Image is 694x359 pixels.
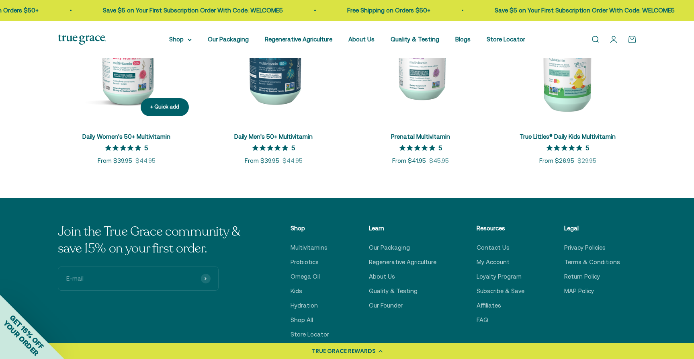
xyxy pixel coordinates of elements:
[291,286,302,296] a: Kids
[493,6,673,15] p: Save $5 on Your First Subscription Order With Code: WELCOME5
[58,224,251,257] p: Join the True Grace community & save 15% on your first order.
[369,301,403,310] a: Our Founder
[369,272,395,281] a: About Us
[291,330,329,339] a: Store Locator
[477,272,522,281] a: Loyalty Program
[291,224,329,233] p: Shop
[539,156,574,166] sale-price: From $26.95
[82,133,170,140] a: Daily Women's 50+ Multivitamin
[369,286,418,296] a: Quality & Testing
[8,313,45,351] span: GET 15% OFF
[438,144,442,152] p: 5
[291,315,313,325] a: Shop All
[564,272,600,281] a: Return Policy
[369,224,436,233] p: Learn
[547,142,585,153] span: 5 out of 5 stars rating in total 6 reviews.
[283,156,303,166] compare-at-price: $44.95
[208,36,249,43] a: Our Packaging
[291,144,295,152] p: 5
[585,144,589,152] p: 5
[252,142,291,153] span: 5 out of 5 stars rating in total 4 reviews.
[98,156,132,166] sale-price: From $39.95
[477,224,524,233] p: Resources
[169,35,192,44] summary: Shop
[265,36,332,43] a: Regenerative Agriculture
[477,257,510,267] a: My Account
[135,156,156,166] compare-at-price: $44.95
[487,36,525,43] a: Store Locator
[477,286,524,296] a: Subscribe & Save
[455,36,471,43] a: Blogs
[369,257,436,267] a: Regenerative Agriculture
[392,156,426,166] sale-price: From $41.95
[391,133,450,140] a: Prenatal Multivitamin
[369,243,410,252] a: Our Packaging
[141,98,189,116] button: + Quick add
[144,144,148,152] p: 5
[399,142,438,153] span: 5 out of 5 stars rating in total 4 reviews.
[291,257,319,267] a: Probiotics
[564,286,594,296] a: MAP Policy
[477,315,488,325] a: FAQ
[312,347,376,355] div: TRUE GRACE REWARDS
[477,301,501,310] a: Affiliates
[577,156,596,166] compare-at-price: $29.95
[291,272,320,281] a: Omega Oil
[564,224,620,233] p: Legal
[245,156,279,166] sale-price: From $39.95
[234,133,313,140] a: Daily Men's 50+ Multivitamin
[105,142,144,153] span: 5 out of 5 stars rating in total 14 reviews.
[564,243,606,252] a: Privacy Policies
[429,156,449,166] compare-at-price: $45.95
[150,103,179,111] div: + Quick add
[391,36,439,43] a: Quality & Testing
[2,319,40,357] span: YOUR ORDER
[477,243,510,252] a: Contact Us
[345,7,428,14] a: Free Shipping on Orders $50+
[520,133,616,140] a: True Littles® Daily Kids Multivitamin
[564,257,620,267] a: Terms & Conditions
[101,6,281,15] p: Save $5 on Your First Subscription Order With Code: WELCOME5
[291,301,318,310] a: Hydration
[348,36,375,43] a: About Us
[291,243,328,252] a: Multivitamins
